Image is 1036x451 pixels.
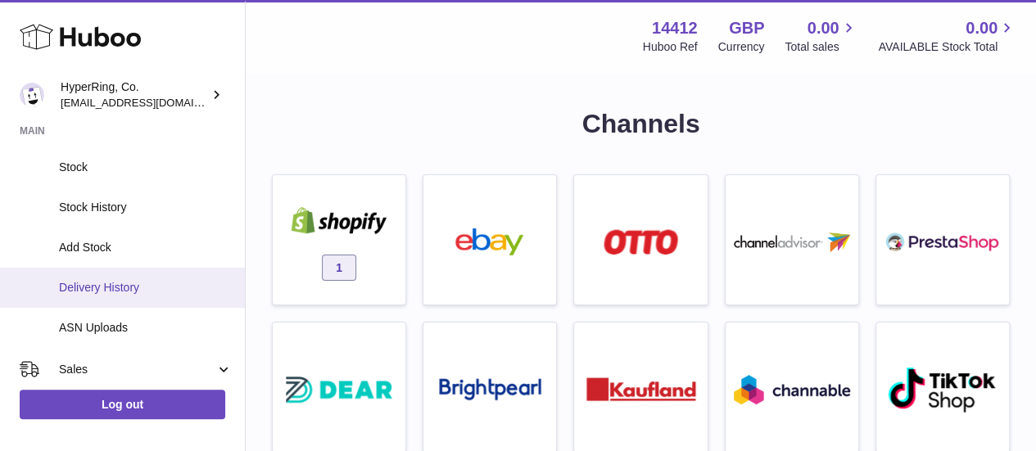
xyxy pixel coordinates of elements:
[281,207,397,234] img: shopify
[281,372,397,408] img: roseta-dear
[643,39,698,55] div: Huboo Ref
[887,366,998,413] img: roseta-tiktokshop
[884,228,1001,255] img: roseta-prestashop
[884,331,1001,444] a: roseta-tiktokshop
[586,377,696,401] img: roseta-kaufland
[272,106,1010,142] h1: Channels
[59,280,233,295] span: Delivery History
[734,331,850,444] a: roseta-channable
[59,200,233,215] span: Stock History
[734,375,850,404] img: roseta-channable
[582,331,699,444] a: roseta-kaufland
[59,240,233,255] span: Add Stock
[61,96,241,109] span: [EMAIL_ADDRESS][DOMAIN_NAME]
[439,378,541,401] img: roseta-brightpearl
[432,228,548,255] img: ebay
[808,17,839,39] span: 0.00
[785,39,857,55] span: Total sales
[884,183,1001,296] a: roseta-prestashop
[281,183,397,296] a: shopify 1
[20,390,225,419] a: Log out
[432,183,548,296] a: ebay
[785,17,857,55] a: 0.00 Total sales
[281,331,397,444] a: roseta-dear
[734,232,850,252] img: roseta-channel-advisor
[729,17,764,39] strong: GBP
[61,79,208,110] div: HyperRing, Co.
[718,39,765,55] div: Currency
[59,362,215,377] span: Sales
[582,183,699,296] a: roseta-otto
[878,39,1016,55] span: AVAILABLE Stock Total
[59,320,233,336] span: ASN Uploads
[652,17,698,39] strong: 14412
[20,83,44,107] img: internalAdmin-14412@internal.huboo.com
[734,183,850,296] a: roseta-channel-advisor
[604,229,678,255] img: roseta-otto
[432,331,548,444] a: roseta-brightpearl
[322,255,356,281] span: 1
[878,17,1016,55] a: 0.00 AVAILABLE Stock Total
[966,17,998,39] span: 0.00
[59,160,233,175] span: Stock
